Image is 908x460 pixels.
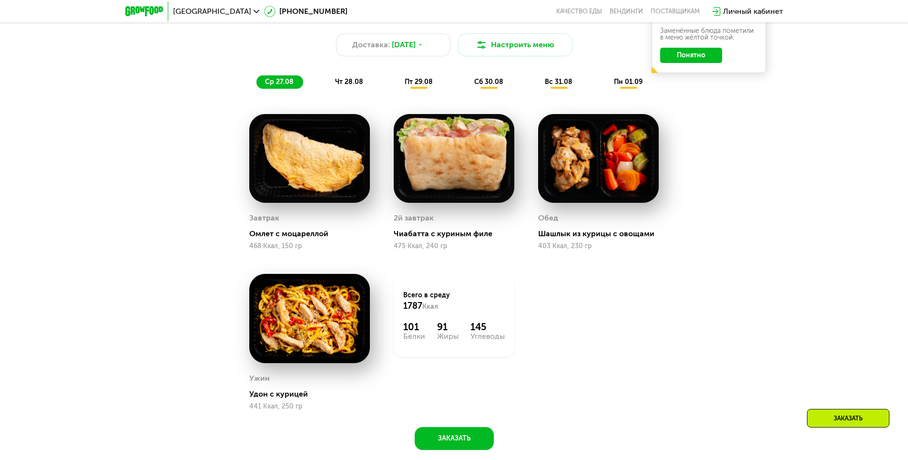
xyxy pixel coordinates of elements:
[470,321,505,333] div: 145
[249,211,279,225] div: Завтрак
[173,8,251,15] span: [GEOGRAPHIC_DATA]
[458,33,572,56] button: Настроить меню
[335,78,363,86] span: чт 28.08
[249,242,370,250] div: 468 Ккал, 150 гр
[660,48,722,63] button: Понятно
[415,427,494,450] button: Заказать
[264,6,347,17] a: [PHONE_NUMBER]
[249,371,270,386] div: Ужин
[538,211,558,225] div: Обед
[807,409,889,428] div: Заказать
[392,39,416,51] span: [DATE]
[545,78,572,86] span: вс 31.08
[651,8,700,15] div: поставщикам
[437,321,459,333] div: 91
[394,211,434,225] div: 2й завтрак
[660,28,757,41] div: Заменённые блюда пометили в меню жёлтой точкой.
[352,39,390,51] span: Доставка:
[405,78,433,86] span: пт 29.08
[470,333,505,340] div: Углеводы
[422,303,438,311] span: Ккал
[538,242,659,250] div: 403 Ккал, 230 гр
[610,8,643,15] a: Вендинги
[394,229,522,239] div: Чиабатта с куриным филе
[403,321,425,333] div: 101
[403,291,505,312] div: Всего в среду
[403,301,422,311] span: 1787
[538,229,666,239] div: Шашлык из курицы с овощами
[249,229,377,239] div: Омлет с моцареллой
[249,389,377,399] div: Удон с курицей
[249,403,370,410] div: 441 Ккал, 250 гр
[723,6,783,17] div: Личный кабинет
[403,333,425,340] div: Белки
[614,78,643,86] span: пн 01.09
[437,333,459,340] div: Жиры
[474,78,503,86] span: сб 30.08
[265,78,294,86] span: ср 27.08
[394,242,514,250] div: 475 Ккал, 240 гр
[556,8,602,15] a: Качество еды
